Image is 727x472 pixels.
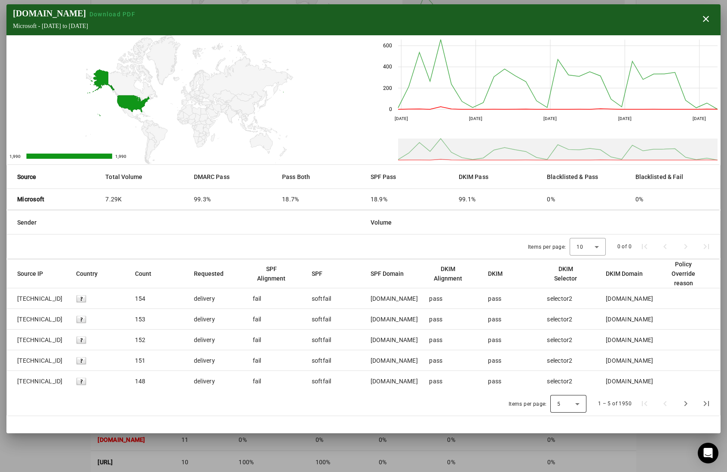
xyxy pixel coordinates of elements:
mat-cell: pass [422,330,481,350]
div: softfail [312,377,331,386]
div: softfail [312,336,331,344]
div: DKIM Domain [606,269,643,278]
div: SPF [312,269,330,278]
mat-header-cell: Sender [7,210,364,234]
mat-cell: pass [422,350,481,371]
div: Country [76,269,98,278]
div: SPF Domain [371,269,411,278]
mat-cell: 154 [128,288,187,309]
mat-cell: delivery [187,330,246,350]
mat-cell: fail [246,309,305,330]
mat-cell: 99.1% [452,189,540,210]
img: blank.gif [76,335,86,345]
mat-cell: 152 [128,330,187,350]
button: Last page [696,393,717,414]
mat-cell: 99.3% [187,189,275,210]
mat-cell: 18.9% [364,189,452,210]
div: pass [488,336,501,344]
text: 400 [383,64,392,70]
span: 5 [557,401,561,407]
span: [TECHNICAL_ID] [17,315,63,324]
div: DKIM Alignment [429,264,474,283]
div: [DOMAIN_NAME] [606,294,653,303]
div: [DOMAIN_NAME] [606,336,653,344]
div: softfail [312,294,331,303]
text: [DATE] [394,116,408,121]
mat-cell: 7.29K [98,189,187,210]
mat-header-cell: DKIM Pass [452,165,540,189]
div: pass [488,356,501,365]
mat-header-cell: Pass Both [275,165,363,189]
div: Items per page: [509,400,547,408]
div: Source IP [17,269,51,278]
div: [DOMAIN_NAME] [371,315,418,324]
mat-cell: pass [422,288,481,309]
text: [DATE] [618,116,631,121]
div: selector2 [547,294,572,303]
strong: Microsoft [17,195,44,204]
div: pass [488,377,501,386]
div: Requested [194,269,231,278]
div: [DOMAIN_NAME] [371,294,418,303]
div: Open Intercom Messenger [698,443,718,463]
mat-cell: delivery [187,288,246,309]
mat-cell: fail [246,330,305,350]
img: blank.gif [76,376,86,386]
mat-cell: 0% [629,189,720,210]
div: DKIM Selector [547,264,592,283]
text: 200 [383,85,392,91]
div: Microsoft - [DATE] to [DATE] [13,23,139,30]
div: Policy Override reason [665,259,710,288]
button: Next page [675,393,696,414]
mat-cell: delivery [187,350,246,371]
mat-header-cell: SPF Pass [364,165,452,189]
img: blank.gif [76,355,86,366]
img: blank.gif [76,293,86,304]
div: [DOMAIN_NAME] [371,377,418,386]
div: selector2 [547,336,572,344]
div: Count [135,269,159,278]
button: Download PDF [86,10,139,19]
mat-cell: fail [246,371,305,392]
mat-cell: delivery [187,309,246,330]
mat-cell: fail [246,350,305,371]
img: blank.gif [76,314,86,324]
div: Count [135,269,151,278]
div: 0 of 0 [617,242,632,251]
div: Country [76,269,105,278]
span: 10 [577,244,583,250]
strong: Source [17,172,37,182]
div: Policy Override reason [665,259,702,288]
text: 0 [389,106,392,112]
text: 600 [383,43,392,49]
mat-cell: 0% [540,189,628,210]
div: SPF Domain [371,269,404,278]
div: pass [488,294,501,303]
div: DKIM Selector [547,264,584,283]
span: [TECHNICAL_ID] [17,294,63,303]
mat-cell: 151 [128,350,187,371]
div: [DOMAIN_NAME] [606,315,653,324]
mat-cell: 18.7% [275,189,363,210]
div: [DOMAIN_NAME] [371,336,418,344]
mat-header-cell: Blacklisted & Fail [629,165,720,189]
div: selector2 [547,315,572,324]
mat-cell: 153 [128,309,187,330]
text: 1,990 [9,154,21,159]
div: 1 – 5 of 1950 [598,399,632,408]
mat-cell: delivery [187,371,246,392]
mat-cell: 148 [128,371,187,392]
div: selector2 [547,356,572,365]
div: pass [488,315,501,324]
div: Source IP [17,269,43,278]
div: DKIM Domain [606,269,650,278]
div: SPF Alignment [253,264,290,283]
div: SPF [312,269,322,278]
mat-cell: fail [246,288,305,309]
svg: A chart. [6,35,367,164]
text: [DATE] [693,116,706,121]
mat-cell: pass [422,371,481,392]
text: [DATE] [543,116,557,121]
div: DKIM Alignment [429,264,466,283]
span: [TECHNICAL_ID] [17,336,63,344]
